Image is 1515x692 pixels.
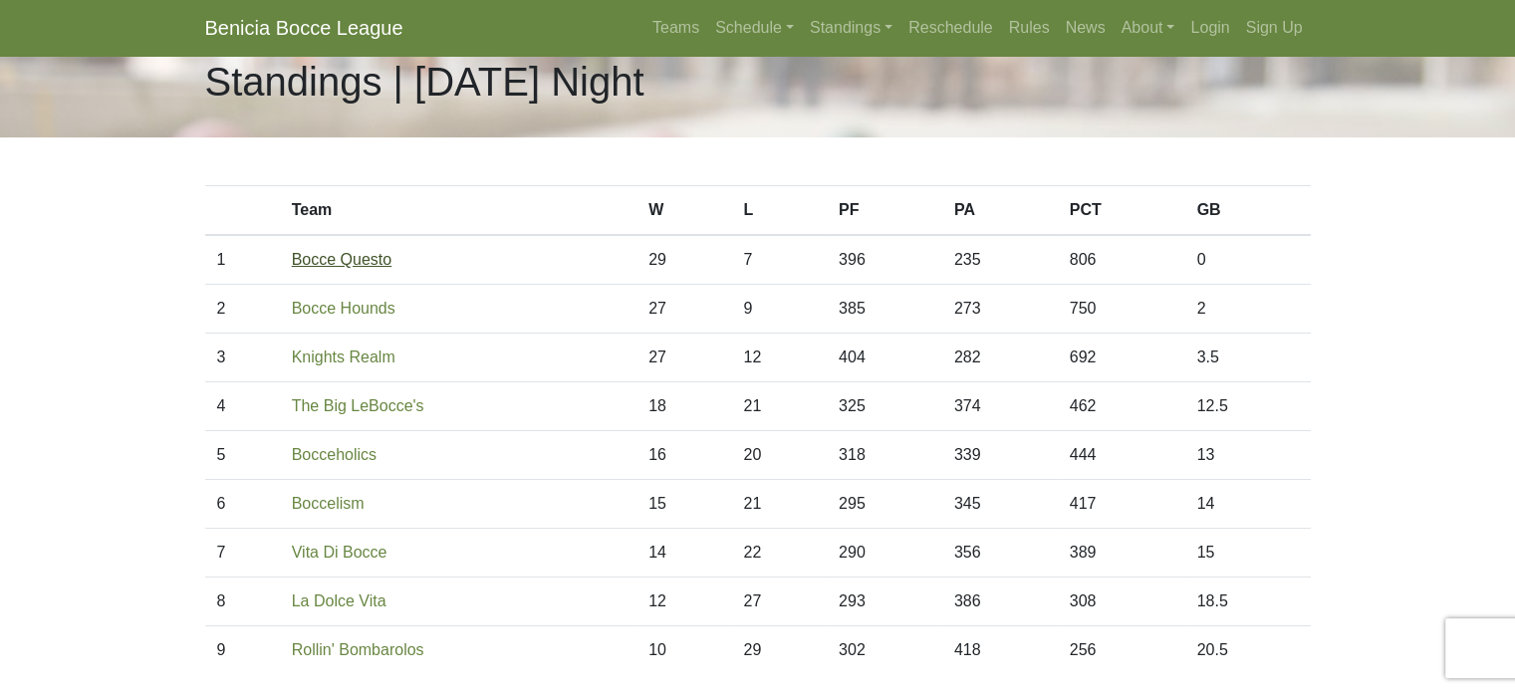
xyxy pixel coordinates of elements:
th: PA [942,186,1058,236]
a: Vita Di Bocce [292,544,387,561]
a: La Dolce Vita [292,592,386,609]
td: 20 [732,431,827,480]
td: 356 [942,529,1058,577]
td: 0 [1185,235,1311,285]
td: 12 [732,334,827,382]
td: 256 [1058,626,1185,675]
td: 308 [1058,577,1185,626]
a: The Big LeBocce's [292,397,424,414]
td: 10 [636,626,731,675]
td: 27 [636,334,731,382]
a: About [1114,8,1183,48]
td: 12 [636,577,731,626]
td: 27 [732,577,827,626]
td: 14 [1185,480,1311,529]
td: 806 [1058,235,1185,285]
td: 15 [636,480,731,529]
td: 27 [636,285,731,334]
td: 318 [827,431,942,480]
a: News [1058,8,1114,48]
td: 417 [1058,480,1185,529]
td: 389 [1058,529,1185,577]
td: 21 [732,480,827,529]
a: Schedule [707,8,802,48]
td: 7 [205,529,280,577]
td: 3 [205,334,280,382]
a: Reschedule [900,8,1001,48]
td: 16 [636,431,731,480]
th: GB [1185,186,1311,236]
td: 418 [942,626,1058,675]
td: 345 [942,480,1058,529]
td: 293 [827,577,942,626]
td: 692 [1058,334,1185,382]
td: 12.5 [1185,382,1311,431]
td: 404 [827,334,942,382]
a: Teams [644,8,707,48]
th: W [636,186,731,236]
td: 2 [205,285,280,334]
td: 3.5 [1185,334,1311,382]
td: 295 [827,480,942,529]
td: 5 [205,431,280,480]
td: 18.5 [1185,577,1311,626]
td: 273 [942,285,1058,334]
td: 29 [732,626,827,675]
td: 339 [942,431,1058,480]
a: Boccelism [292,495,365,512]
td: 235 [942,235,1058,285]
td: 325 [827,382,942,431]
td: 9 [205,626,280,675]
th: Team [280,186,636,236]
td: 9 [732,285,827,334]
a: Bocceholics [292,446,377,463]
td: 2 [1185,285,1311,334]
td: 282 [942,334,1058,382]
th: PCT [1058,186,1185,236]
td: 462 [1058,382,1185,431]
td: 29 [636,235,731,285]
td: 750 [1058,285,1185,334]
th: PF [827,186,942,236]
a: Login [1182,8,1237,48]
h1: Standings | [DATE] Night [205,58,644,106]
td: 444 [1058,431,1185,480]
a: Bocce Hounds [292,300,395,317]
a: Benicia Bocce League [205,8,403,48]
td: 15 [1185,529,1311,577]
a: Knights Realm [292,348,395,365]
th: L [732,186,827,236]
td: 385 [827,285,942,334]
td: 20.5 [1185,626,1311,675]
td: 374 [942,382,1058,431]
td: 13 [1185,431,1311,480]
td: 7 [732,235,827,285]
td: 290 [827,529,942,577]
td: 1 [205,235,280,285]
td: 8 [205,577,280,626]
a: Rules [1001,8,1058,48]
a: Bocce Questo [292,251,392,268]
td: 6 [205,480,280,529]
td: 21 [732,382,827,431]
td: 396 [827,235,942,285]
td: 22 [732,529,827,577]
td: 4 [205,382,280,431]
td: 302 [827,626,942,675]
a: Sign Up [1238,8,1311,48]
a: Standings [802,8,900,48]
a: Rollin' Bombarolos [292,641,424,658]
td: 18 [636,382,731,431]
td: 386 [942,577,1058,626]
td: 14 [636,529,731,577]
